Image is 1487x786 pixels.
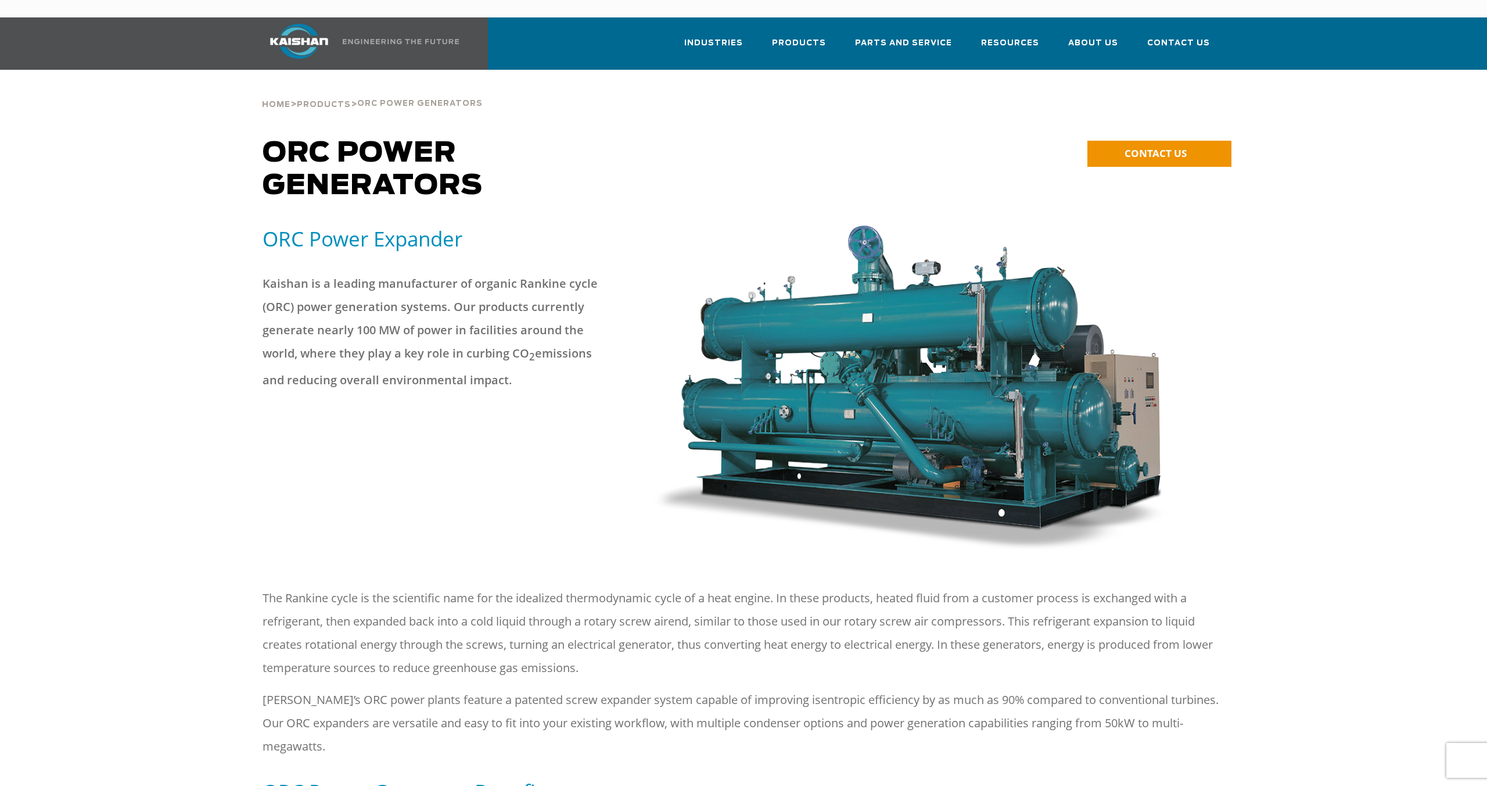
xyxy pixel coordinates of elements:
[263,226,639,252] h5: ORC Power Expander
[262,99,290,109] a: Home
[855,37,952,50] span: Parts and Service
[684,37,743,50] span: Industries
[262,70,483,114] div: > >
[1125,147,1187,160] span: CONTACT US
[772,28,826,67] a: Products
[262,101,290,109] span: Home
[981,28,1039,67] a: Resources
[357,100,483,108] span: ORC Power Generators
[1068,28,1118,67] a: About Us
[263,140,483,200] span: ORC Power Generators
[529,350,535,363] sub: 2
[256,17,461,70] a: Kaishan USA
[855,28,952,67] a: Parts and Service
[1087,141,1231,167] a: CONTACT US
[263,688,1224,758] p: [PERSON_NAME]’s ORC power plants feature a patented screw expander system capable of improving is...
[297,101,351,109] span: Products
[263,587,1224,680] p: The Rankine cycle is the scientific name for the idealized thermodynamic cycle of a heat engine. ...
[256,24,343,59] img: kaishan logo
[772,37,826,50] span: Products
[1068,37,1118,50] span: About Us
[297,99,351,109] a: Products
[653,226,1168,552] img: machine
[1147,37,1210,50] span: Contact Us
[981,37,1039,50] span: Resources
[684,28,743,67] a: Industries
[343,39,459,44] img: Engineering the future
[263,272,599,392] p: Kaishan is a leading manufacturer of organic Rankine cycle (ORC) power generation systems. Our pr...
[1147,28,1210,67] a: Contact Us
